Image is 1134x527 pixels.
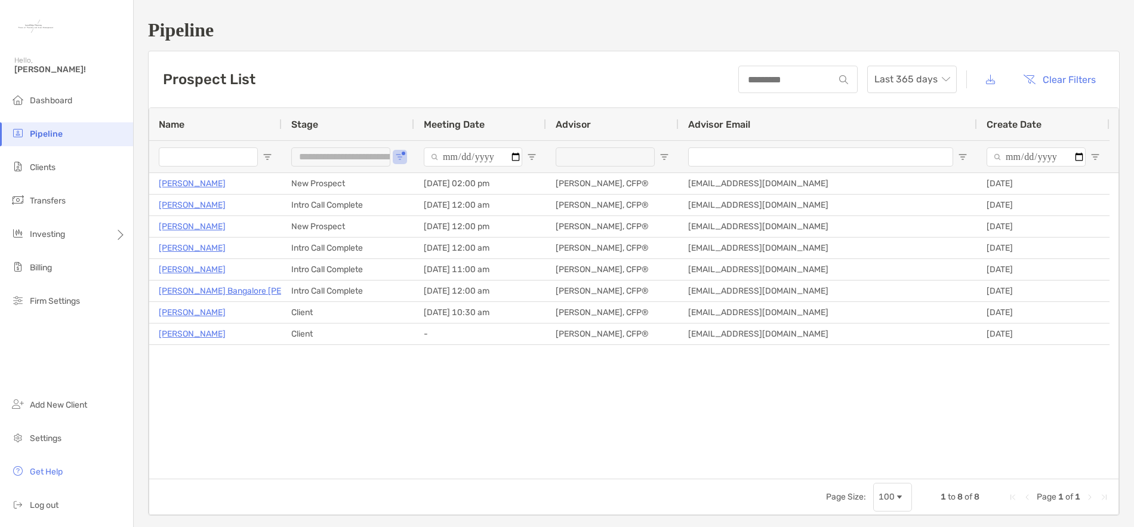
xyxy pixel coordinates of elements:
[11,126,25,140] img: pipeline icon
[679,323,977,344] div: [EMAIL_ADDRESS][DOMAIN_NAME]
[282,281,414,301] div: Intro Call Complete
[527,152,537,162] button: Open Filter Menu
[424,119,485,130] span: Meeting Date
[148,19,1120,41] h1: Pipeline
[839,75,848,84] img: input icon
[30,162,56,172] span: Clients
[11,193,25,207] img: transfers icon
[556,119,591,130] span: Advisor
[977,238,1110,258] div: [DATE]
[159,283,335,298] a: [PERSON_NAME] Bangalore [PERSON_NAME]
[1099,492,1109,502] div: Last Page
[873,483,912,511] div: Page Size
[679,259,977,280] div: [EMAIL_ADDRESS][DOMAIN_NAME]
[11,397,25,411] img: add_new_client icon
[977,173,1110,194] div: [DATE]
[874,66,950,93] span: Last 365 days
[395,152,405,162] button: Open Filter Menu
[948,492,956,502] span: to
[941,492,946,502] span: 1
[1014,66,1105,93] button: Clear Filters
[159,176,226,191] a: [PERSON_NAME]
[282,238,414,258] div: Intro Call Complete
[1058,492,1064,502] span: 1
[546,216,679,237] div: [PERSON_NAME], CFP®
[957,492,963,502] span: 8
[30,229,65,239] span: Investing
[414,302,546,323] div: [DATE] 10:30 am
[546,259,679,280] div: [PERSON_NAME], CFP®
[679,195,977,215] div: [EMAIL_ADDRESS][DOMAIN_NAME]
[679,281,977,301] div: [EMAIL_ADDRESS][DOMAIN_NAME]
[159,219,226,234] a: [PERSON_NAME]
[414,238,546,258] div: [DATE] 12:00 am
[977,259,1110,280] div: [DATE]
[977,323,1110,344] div: [DATE]
[11,159,25,174] img: clients icon
[987,147,1086,167] input: Create Date Filter Input
[11,93,25,107] img: dashboard icon
[977,281,1110,301] div: [DATE]
[159,305,226,320] a: [PERSON_NAME]
[282,216,414,237] div: New Prospect
[414,216,546,237] div: [DATE] 12:00 pm
[414,281,546,301] div: [DATE] 12:00 am
[1022,492,1032,502] div: Previous Page
[546,281,679,301] div: [PERSON_NAME], CFP®
[1037,492,1056,502] span: Page
[30,95,72,106] span: Dashboard
[11,464,25,478] img: get-help icon
[546,195,679,215] div: [PERSON_NAME], CFP®
[282,259,414,280] div: Intro Call Complete
[30,296,80,306] span: Firm Settings
[282,173,414,194] div: New Prospect
[159,147,258,167] input: Name Filter Input
[11,260,25,274] img: billing icon
[688,119,750,130] span: Advisor Email
[546,323,679,344] div: [PERSON_NAME], CFP®
[414,195,546,215] div: [DATE] 12:00 am
[679,173,977,194] div: [EMAIL_ADDRESS][DOMAIN_NAME]
[263,152,272,162] button: Open Filter Menu
[11,430,25,445] img: settings icon
[159,198,226,212] a: [PERSON_NAME]
[291,119,318,130] span: Stage
[826,492,866,502] div: Page Size:
[159,241,226,255] a: [PERSON_NAME]
[679,238,977,258] div: [EMAIL_ADDRESS][DOMAIN_NAME]
[1090,152,1100,162] button: Open Filter Menu
[879,492,895,502] div: 100
[977,302,1110,323] div: [DATE]
[414,173,546,194] div: [DATE] 02:00 pm
[424,147,522,167] input: Meeting Date Filter Input
[282,323,414,344] div: Client
[163,71,255,88] h3: Prospect List
[1065,492,1073,502] span: of
[546,238,679,258] div: [PERSON_NAME], CFP®
[977,216,1110,237] div: [DATE]
[974,492,979,502] span: 8
[14,5,57,48] img: Zoe Logo
[14,64,126,75] span: [PERSON_NAME]!
[546,173,679,194] div: [PERSON_NAME], CFP®
[282,302,414,323] div: Client
[1008,492,1018,502] div: First Page
[30,400,87,410] span: Add New Client
[660,152,669,162] button: Open Filter Menu
[30,467,63,477] span: Get Help
[159,326,226,341] p: [PERSON_NAME]
[964,492,972,502] span: of
[414,323,546,344] div: -
[987,119,1041,130] span: Create Date
[159,119,184,130] span: Name
[977,195,1110,215] div: [DATE]
[30,129,63,139] span: Pipeline
[1085,492,1095,502] div: Next Page
[159,262,226,277] a: [PERSON_NAME]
